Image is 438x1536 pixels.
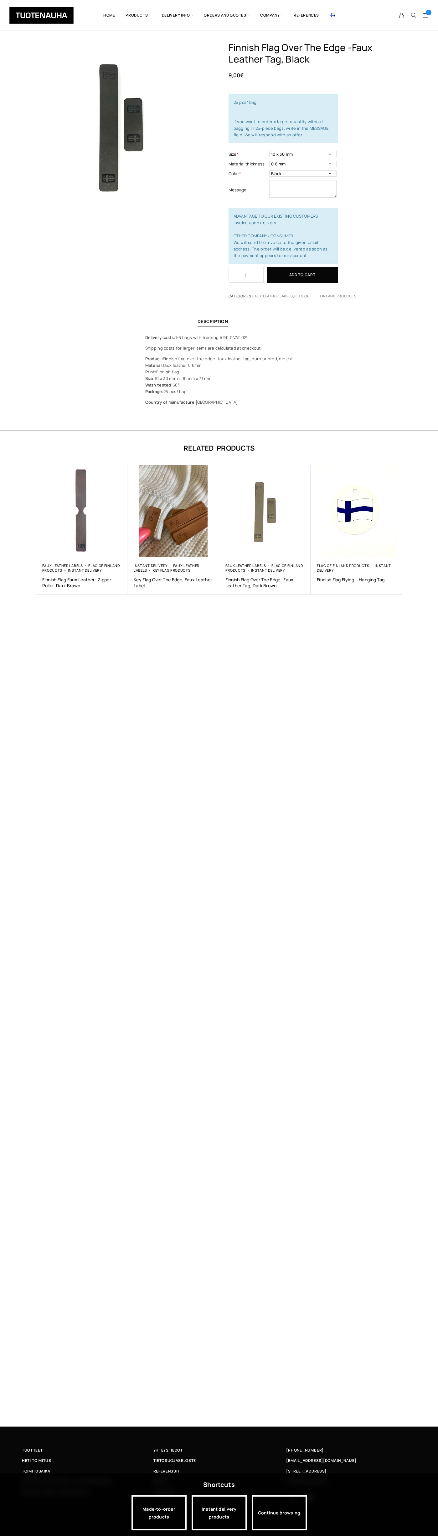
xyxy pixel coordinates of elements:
[225,577,305,589] a: Finnish flag over the edge -faux leather tag, dark brown
[229,42,402,65] h1: Finnish flag over the edge -faux leather tag, black
[198,5,255,26] span: Orders and quotes
[225,563,303,573] a: Flag of Finland products
[145,362,163,368] strong: Material:
[252,1495,307,1530] div: Continue browsing
[317,563,391,573] a: Instant delivery
[134,577,213,589] a: Key flag over the edge, Faux leather label
[288,5,324,26] a: References
[426,10,431,15] span: 1
[157,5,198,26] span: Delivery info
[229,187,268,193] label: Message
[36,42,202,208] img: Suomenlippu reunan yli -keinonahkamerkki, musta
[423,12,429,20] a: Cart
[131,1495,187,1530] a: Made-to-order products
[120,5,156,26] span: Products
[145,399,238,405] span: [GEOGRAPHIC_DATA]
[237,267,255,282] input: Qty
[22,1468,153,1474] a: Toimitusaika
[203,1479,235,1490] div: Shortcuts
[240,72,244,79] span: €
[145,369,157,375] strong: Print:
[42,577,121,589] a: Finnish flag faux leather -zipper puller, dark brown
[294,294,357,298] a: Flag of Finland products
[22,1447,153,1453] a: Tuotteet
[234,213,328,258] span: ADVANTAGE TO OUR EXISTING CUSTOMERS: Invoice upon delivery OTHER COMPANY / CONSUMER: We will send...
[330,13,335,17] img: Suomi
[229,161,268,167] label: Material thickness
[153,1457,285,1464] a: Tietosuojaseloste
[153,1447,183,1453] span: Yhteystiedot
[255,5,288,26] span: Company
[145,356,293,395] p: Finnish flag over the edge -faux leather tag, burn printed, die cut faux leather 0,6mm Finnish fl...
[229,294,402,304] span: Categories: ,
[42,563,120,573] a: Flag of Finland products
[153,1457,196,1464] span: Tietosuojaseloste
[225,563,266,568] a: Faux leather labels
[229,72,244,79] bdi: 9,00
[145,382,173,388] strong: Wash tested:
[145,345,293,351] p: Shipping costs for larger items are calculated at checkout.
[153,568,191,573] a: Key flag products
[267,267,338,283] button: Add to cart
[36,443,402,453] div: Related products
[145,376,155,381] strong: Size:
[317,577,396,583] a: Finnish flag flying – Hanging tag
[153,1468,180,1474] span: Referenssit
[22,1447,43,1453] span: Tuotteet
[408,13,420,18] button: Search
[153,1468,285,1474] a: Referenssit
[317,563,369,568] a: Flag of Finland products
[98,5,120,26] a: Home
[22,1457,153,1464] a: Heti toimitus
[286,1447,324,1453] a: [PHONE_NUMBER]
[145,399,196,405] strong: Country of manufacture:
[145,389,163,394] strong: Package:
[134,563,167,568] a: Instant delivery
[22,1468,50,1474] span: Toimitusaika
[396,13,408,18] a: My Account
[134,563,199,573] a: Faux leather labels
[22,1457,51,1464] span: Heti toimitus
[192,1495,247,1530] a: Instant delivery products
[229,151,268,158] label: Size
[42,563,83,568] a: Faux leather labels
[286,1468,326,1474] span: [STREET_ADDRESS]
[229,170,268,177] label: Color
[153,1447,285,1453] a: Yhteystiedot
[145,356,163,361] strong: Product:
[145,335,175,340] strong: Delivery costs:
[145,334,293,341] p: 1-6 bags with tracking 5.90 € VAT 0%
[9,7,74,24] img: Tuotenauha Oy
[252,294,293,298] a: Faux leather labels
[286,1457,357,1464] a: [EMAIL_ADDRESS][DOMAIN_NAME]
[234,99,333,138] span: 25 pcs/ bag If you want to order a larger quantity without bagging in 25-piece bags, write in the...
[198,318,228,324] a: Description
[251,568,285,573] a: Instant delivery
[68,568,102,573] a: Instant delivery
